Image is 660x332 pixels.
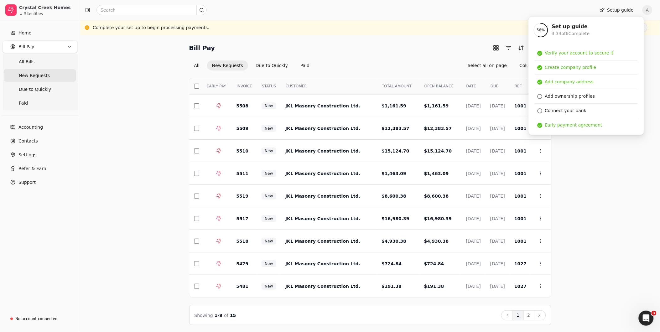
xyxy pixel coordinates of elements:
[19,59,34,65] span: All Bills
[466,148,481,153] span: [DATE]
[215,313,222,318] span: 1 - 9
[652,311,657,316] span: 3
[552,30,590,37] div: 3.33 of 6 Complete
[207,60,248,70] button: New Requests
[207,83,226,89] span: EARLY PAY
[382,83,412,89] span: TOTAL AMOUNT
[490,284,505,289] span: [DATE]
[466,103,481,108] span: [DATE]
[424,148,452,153] span: $15,124.70
[236,83,252,89] span: INVOICE
[4,55,76,68] a: All Bills
[515,60,551,70] button: Column visibility settings
[424,171,449,176] span: $1,463.09
[285,171,360,176] span: JKL Masonry Construction Ltd.
[463,60,512,70] button: Select all on page
[382,171,406,176] span: $1,463.09
[3,135,77,147] a: Contacts
[15,316,58,322] div: No account connected
[24,12,43,16] div: 54 entities
[285,261,360,266] span: JKL Masonry Construction Ltd.
[382,148,409,153] span: $15,124.70
[18,44,34,50] span: Bill Pay
[230,313,236,318] span: 15
[514,171,527,176] span: 1001
[514,148,527,153] span: 1001
[189,60,315,70] div: Invoice filter options
[96,5,207,15] input: Search
[236,126,248,131] span: 5509
[18,179,36,186] span: Support
[236,239,248,244] span: 5518
[424,126,452,131] span: $12,383.57
[545,122,602,128] div: Early payment agreement
[285,284,360,289] span: JKL Masonry Construction Ltd.
[236,194,248,199] span: 5519
[545,50,614,56] div: Verify your account to secure it
[236,148,248,153] span: 5510
[189,43,215,53] h2: Bill Pay
[639,311,654,326] iframe: Intercom live chat
[490,194,505,199] span: [DATE]
[382,126,409,131] span: $12,383.57
[515,83,522,89] span: REF
[514,194,527,199] span: 1001
[545,107,587,114] div: Connect your bank
[3,176,77,189] button: Support
[18,124,43,131] span: Accounting
[382,103,406,108] span: $1,161.59
[466,171,481,176] span: [DATE]
[642,5,652,15] button: A
[236,171,248,176] span: 5511
[285,194,360,199] span: JKL Masonry Construction Ltd.
[265,216,273,221] span: New
[545,64,596,71] div: Create company profile
[3,27,77,39] a: Home
[262,83,276,89] span: STATUS
[265,171,273,176] span: New
[285,239,360,244] span: JKL Masonry Construction Ltd.
[251,60,293,70] button: Due to Quickly
[595,5,639,15] button: Setup guide
[382,284,402,289] span: $191.38
[19,86,51,93] span: Due to Quickly
[236,261,248,266] span: 5479
[295,60,314,70] button: Paid
[3,148,77,161] a: Settings
[490,103,505,108] span: [DATE]
[265,283,273,289] span: New
[382,261,402,266] span: $724.84
[490,148,505,153] span: [DATE]
[516,43,526,53] button: Sort
[265,193,273,199] span: New
[466,83,476,89] span: DATE
[491,83,499,89] span: DUE
[18,30,31,36] span: Home
[545,93,595,100] div: Add ownership profiles
[466,194,481,199] span: [DATE]
[285,216,360,221] span: JKL Masonry Construction Ltd.
[382,194,406,199] span: $8,600.38
[382,239,406,244] span: $4,930.38
[552,23,590,30] div: Set up guide
[18,165,46,172] span: Refer & Earn
[3,121,77,133] a: Accounting
[3,162,77,175] button: Refer & Earn
[236,216,248,221] span: 5517
[466,284,481,289] span: [DATE]
[424,261,444,266] span: $724.84
[424,239,449,244] span: $4,930.38
[19,100,28,106] span: Paid
[3,313,77,324] a: No account connected
[285,148,360,153] span: JKL Masonry Construction Ltd.
[514,126,527,131] span: 1001
[514,284,527,289] span: 1027
[224,313,228,318] span: of
[466,261,481,266] span: [DATE]
[514,216,527,221] span: 1001
[490,239,505,244] span: [DATE]
[424,83,454,89] span: OPEN BALANCE
[93,24,209,31] div: Complete your set up to begin processing payments.
[545,79,594,85] div: Add company address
